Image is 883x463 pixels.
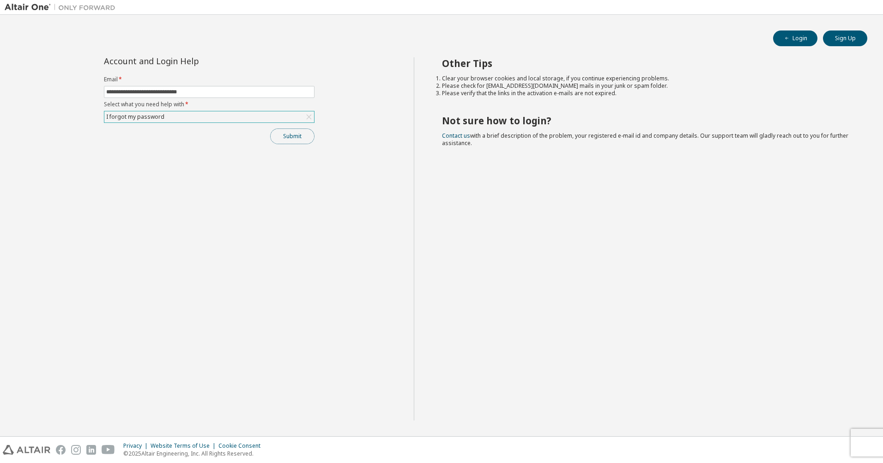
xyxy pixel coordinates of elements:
[123,450,266,457] p: © 2025 Altair Engineering, Inc. All Rights Reserved.
[123,442,151,450] div: Privacy
[218,442,266,450] div: Cookie Consent
[5,3,120,12] img: Altair One
[56,445,66,455] img: facebook.svg
[442,75,851,82] li: Clear your browser cookies and local storage, if you continue experiencing problems.
[3,445,50,455] img: altair_logo.svg
[773,30,817,46] button: Login
[86,445,96,455] img: linkedin.svg
[151,442,218,450] div: Website Terms of Use
[442,82,851,90] li: Please check for [EMAIL_ADDRESS][DOMAIN_NAME] mails in your junk or spam folder.
[442,57,851,69] h2: Other Tips
[442,115,851,127] h2: Not sure how to login?
[105,112,166,122] div: I forgot my password
[104,76,314,83] label: Email
[442,132,848,147] span: with a brief description of the problem, your registered e-mail id and company details. Our suppo...
[270,128,314,144] button: Submit
[104,111,314,122] div: I forgot my password
[823,30,867,46] button: Sign Up
[104,57,272,65] div: Account and Login Help
[442,132,470,140] a: Contact us
[102,445,115,455] img: youtube.svg
[442,90,851,97] li: Please verify that the links in the activation e-mails are not expired.
[71,445,81,455] img: instagram.svg
[104,101,314,108] label: Select what you need help with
